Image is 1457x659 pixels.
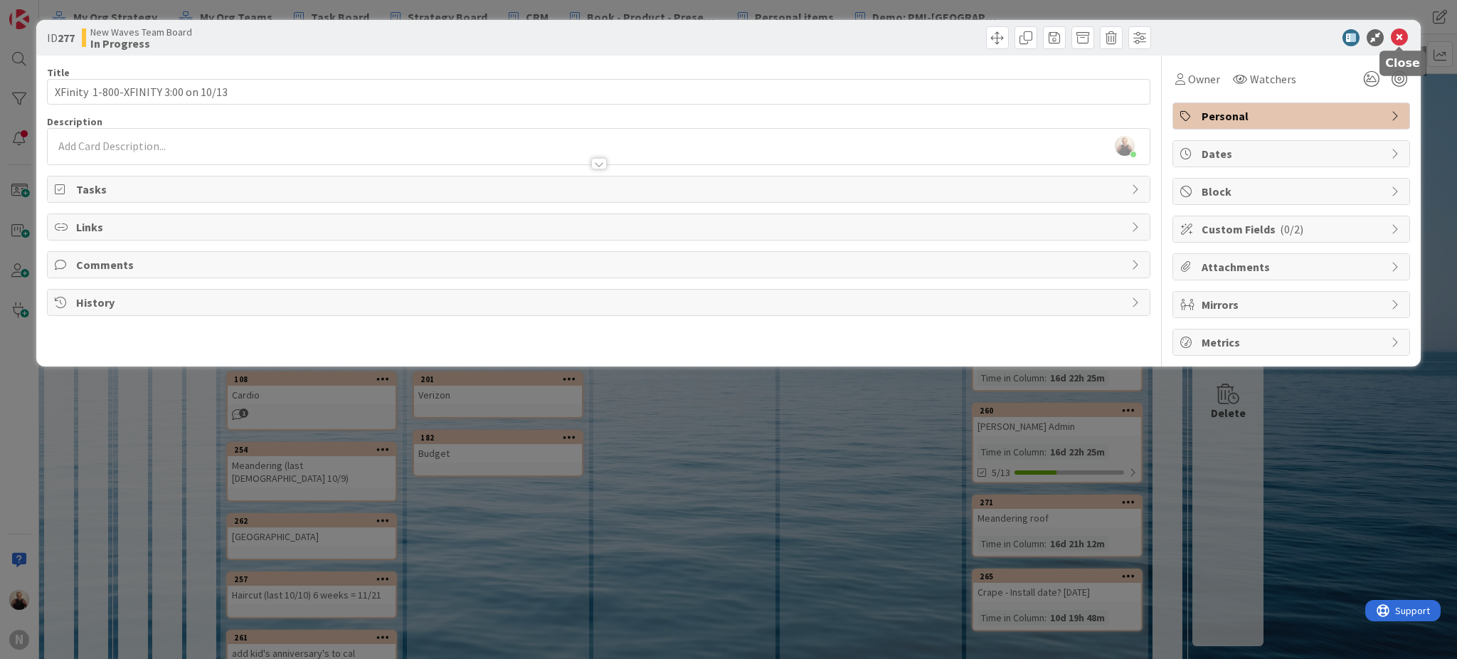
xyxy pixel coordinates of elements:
span: Links [76,218,1124,236]
span: New Waves Team Board [90,26,192,38]
span: Comments [76,256,1124,273]
input: type card name here... [47,79,1150,105]
b: In Progress [90,38,192,49]
span: History [76,294,1124,311]
span: ID [47,29,75,46]
span: Mirrors [1202,296,1384,313]
span: Block [1202,183,1384,200]
span: Description [47,115,102,128]
label: Title [47,66,70,79]
span: Personal [1202,107,1384,125]
span: Owner [1188,70,1220,88]
span: Tasks [76,181,1124,198]
span: ( 0/2 ) [1280,222,1303,236]
span: Support [30,2,65,19]
h5: Close [1385,56,1420,70]
span: Custom Fields [1202,221,1384,238]
span: Attachments [1202,258,1384,275]
img: tjKuGytn7d137ldTJYZi9Bx2lDhHhzmR.jpg [1115,136,1135,156]
span: Metrics [1202,334,1384,351]
b: 277 [58,31,75,45]
span: Watchers [1250,70,1296,88]
span: Dates [1202,145,1384,162]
